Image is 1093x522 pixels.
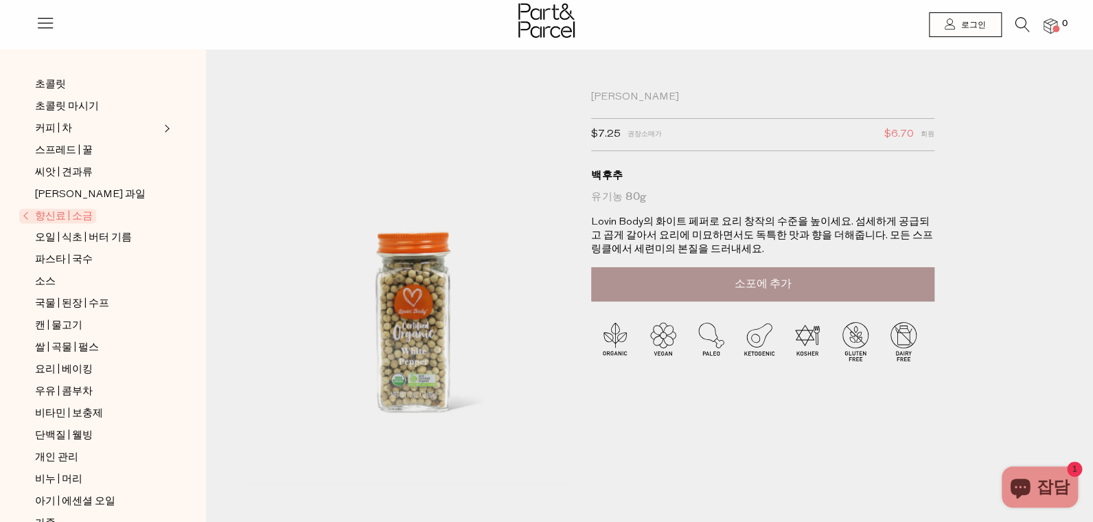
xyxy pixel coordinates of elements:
a: 개인 관리 [35,449,160,466]
div: 백후추 [591,168,934,182]
div: [PERSON_NAME] [591,91,934,104]
span: [PERSON_NAME] 과일 [35,187,146,203]
img: 부품 및 소포 [518,3,575,38]
a: 비타민 | 보충제 [35,405,160,422]
button: 소포에 추가 [591,267,934,302]
a: 초콜릿 마시기 [35,98,160,115]
img: P_P-ICONS-Live_Bec_V11_Vegan.svg [639,317,687,365]
span: 아기 | 에센셜 오일 [35,494,115,510]
span: 씨앗 | 견과류 [35,165,93,181]
a: 로그인 [929,12,1002,37]
a: 쌀 | 곡물 | 펄스 [35,339,160,356]
a: 오일 | 식초 | 버터 기름 [35,229,160,247]
span: 파스타 | 국수 [35,252,93,269]
span: 권장소매가 [628,126,662,144]
span: 회원 [921,126,934,144]
a: 소스 [35,273,160,291]
a: 향신료 | 소금 [23,208,160,225]
img: P_P-ICONS-Live_Bec_V11_Kosher.svg [783,317,831,365]
span: 요리 | 베이킹 [35,362,93,378]
a: 국물 | 된장 | 수프 [35,295,160,313]
a: 캔 | 물고기 [35,317,160,334]
span: 비누 | 머리 [35,472,82,488]
a: 단백질 | 웰빙 [35,427,160,444]
a: 초콜릿 [35,76,160,93]
a: 비누 | 머리 [35,471,160,488]
a: 0 [1044,19,1057,33]
span: 소스 [35,274,56,291]
div: 유기농 80g [591,189,934,205]
span: 개인 관리 [35,450,78,466]
span: 0 [1059,18,1071,30]
a: 요리 | 베이킹 [35,361,160,378]
a: 파스타 | 국수 [35,251,160,269]
a: 우유 | 콤부차 [35,383,160,400]
img: P_P-ICONS-Live_Bec_V11_Dairy_Free.svg [879,317,928,365]
span: 캔 | 물고기 [35,318,82,334]
a: 스프레드 | 꿀 [35,142,160,159]
a: 아기 | 에센셜 오일 [35,493,160,510]
span: 비타민 | 보충제 [35,406,103,422]
span: 단백질 | 웰빙 [35,428,93,444]
a: 커피 | 차 [35,120,160,137]
inbox-online-store-chat: Shopify online store chat [998,466,1082,511]
span: 오일 | 식초 | 버터 기름 [35,230,132,247]
span: 우유 | 콤부차 [35,384,93,400]
span: 쌀 | 곡물 | 펄스 [35,340,99,356]
img: P_P-ICONS-Live_Bec_V11_Ketogenic.svg [735,317,783,365]
img: 백후추 [247,91,579,482]
p: Lovin Body의 화이트 페퍼로 요리 창작의 수준을 높이세요. 섬세하게 공급되고 곱게 갈아서 요리에 미묘하면서도 독특한 맛과 향을 더해줍니다. 모든 스프링클에서 세련미의 ... [591,216,934,257]
button: 커피 확장/접기 | 차 [161,120,170,137]
span: $6.70 [884,126,914,144]
a: 씨앗 | 견과류 [35,164,160,181]
a: [PERSON_NAME] 과일 [35,186,160,203]
span: 초콜릿 마시기 [35,99,99,115]
img: P_P-ICONS-Live_Bec_V11_Gluten_Free.svg [831,317,879,365]
span: 국물 | 된장 | 수프 [35,296,109,313]
span: $7.25 [591,126,621,144]
img: P_P-ICONS-Live_Bec_V11_Organic.svg [591,317,639,365]
span: 초콜릿 [35,77,66,93]
span: 향신료 | 소금 [19,209,96,223]
span: 스프레드 | 꿀 [35,143,93,159]
span: 로그인 [958,19,986,31]
img: P_P-ICONS-Live_Bec_V11_Paleo.svg [687,317,735,365]
span: 소포에 추가 [734,276,791,292]
span: 커피 | 차 [35,121,72,137]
